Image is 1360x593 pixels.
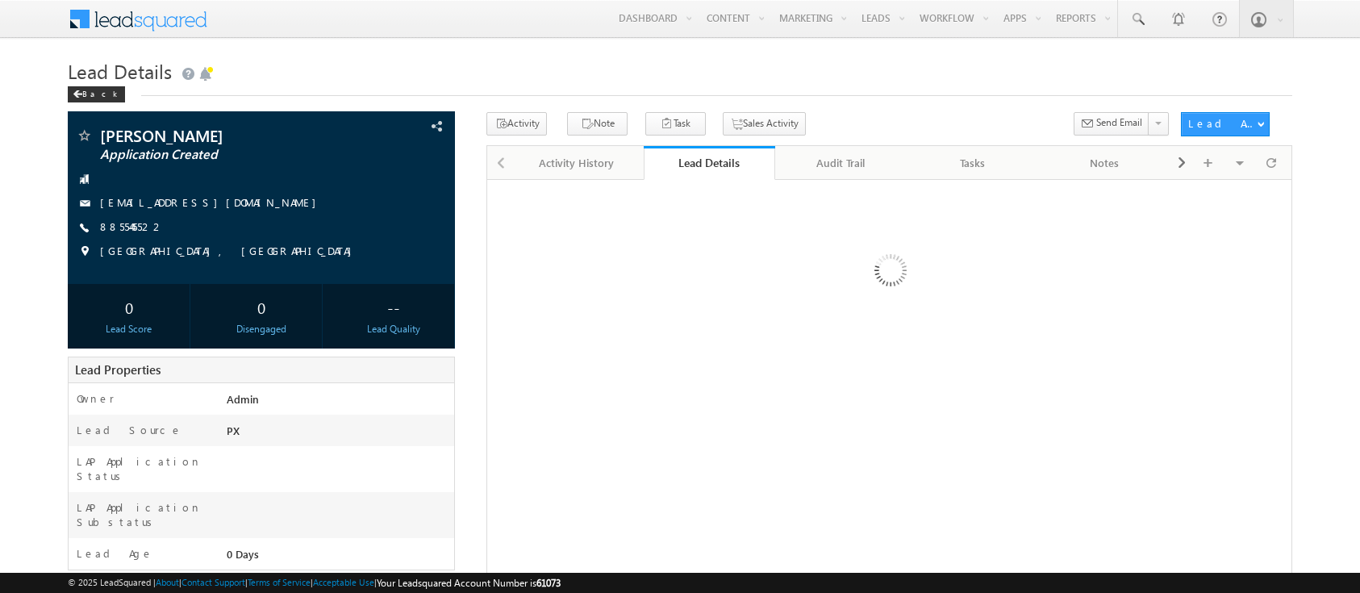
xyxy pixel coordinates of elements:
[100,195,324,209] a: [EMAIL_ADDRESS][DOMAIN_NAME]
[68,575,561,591] span: © 2025 LeadSquared | | | | |
[100,147,341,163] span: Application Created
[100,127,341,144] span: [PERSON_NAME]
[100,219,165,236] span: 8855445522
[223,546,454,569] div: 0 Days
[77,423,182,437] label: Lead Source
[645,112,706,136] button: Task
[336,322,450,336] div: Lead Quality
[1074,112,1149,136] button: Send Email
[100,244,360,260] span: [GEOGRAPHIC_DATA], [GEOGRAPHIC_DATA]
[68,86,125,102] div: Back
[806,190,973,357] img: Loading...
[68,86,133,99] a: Back
[77,391,115,406] label: Owner
[72,322,186,336] div: Lead Score
[486,112,547,136] button: Activity
[204,322,318,336] div: Disengaged
[1039,146,1171,180] a: Notes
[72,292,186,322] div: 0
[723,112,806,136] button: Sales Activity
[775,146,907,180] a: Audit Trail
[227,392,259,406] span: Admin
[511,146,644,180] a: Activity History
[77,546,153,561] label: Lead Age
[1181,112,1270,136] button: Lead Actions
[524,153,629,173] div: Activity History
[248,577,311,587] a: Terms of Service
[567,112,628,136] button: Note
[1188,116,1257,131] div: Lead Actions
[377,577,561,589] span: Your Leadsquared Account Number is
[920,153,1025,173] div: Tasks
[907,146,1040,180] a: Tasks
[77,500,208,529] label: LAP Application Substatus
[75,361,161,378] span: Lead Properties
[336,292,450,322] div: --
[656,155,764,170] div: Lead Details
[1052,153,1157,173] div: Notes
[181,577,245,587] a: Contact Support
[536,577,561,589] span: 61073
[644,146,776,180] a: Lead Details
[1096,115,1142,130] span: Send Email
[788,153,893,173] div: Audit Trail
[223,423,454,445] div: PX
[68,58,172,84] span: Lead Details
[77,454,208,483] label: LAP Application Status
[313,577,374,587] a: Acceptable Use
[204,292,318,322] div: 0
[156,577,179,587] a: About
